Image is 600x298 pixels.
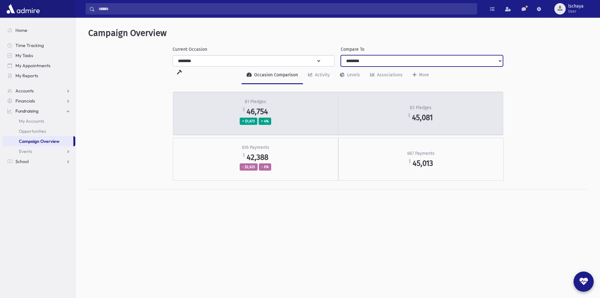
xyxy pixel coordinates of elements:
span: Accounts [15,88,34,94]
a: Opportunities [3,126,75,136]
span: - $2,625 [240,163,258,171]
a: Levels [335,67,365,84]
a: School [3,156,75,167]
span: My Appointments [15,63,50,68]
span: User [568,9,584,14]
span: Financials [15,98,35,104]
span: My Reports [15,73,38,79]
a: Occasion Comparison [242,67,303,84]
a: Financials [3,96,75,106]
span: lschaya [568,4,584,9]
span: 46,754 [247,107,268,116]
span: + 4% [259,118,271,125]
a: Accounts [3,86,75,96]
sup: $ [243,107,245,112]
div: Associations [376,72,403,78]
span: Fundraising [15,108,38,114]
h2: 687 Payments [407,151,435,156]
div: Levels [346,72,360,78]
label: Current Occasion [173,46,207,53]
img: AdmirePro [5,3,41,15]
span: 45,013 [413,159,433,168]
span: School [15,159,29,164]
span: Opportunities [19,128,46,134]
a: Activity [303,67,335,84]
label: Compare To [341,46,364,53]
span: My Accounts [19,118,44,124]
a: 636 Payments $ 42,388 - $2,625 - 6% 687 Payments $ 45,013 [173,138,504,181]
a: My Appointments [3,61,75,71]
a: Associations [365,67,408,84]
span: Home [15,27,27,33]
a: My Reports [3,71,75,81]
a: Events [3,146,75,156]
a: Fundraising [3,106,75,116]
sup: $ [243,153,245,157]
h2: 81 Pledges [245,99,266,105]
a: More [408,67,434,84]
sup: $ [409,159,411,163]
a: My Accounts [3,116,75,126]
h2: 83 Pledges [410,105,431,111]
a: Time Tracking [3,40,75,50]
span: - 6% [259,163,271,171]
span: 42,388 [247,153,268,161]
span: My Tasks [15,53,33,58]
a: Campaign Overview [3,136,73,146]
span: Campaign Overview [88,28,167,38]
input: Search [95,3,477,15]
a: 81 Pledges $ 46,754 + $1,673 + 4% 83 Pledges $ 45,081 [173,92,504,135]
h2: 636 Payments [242,145,269,150]
div: More [418,72,429,78]
span: Campaign Overview [19,138,60,144]
div: Activity [314,72,330,78]
div: Occasion Comparison [253,72,298,78]
span: Events [19,149,32,154]
a: My Tasks [3,50,75,61]
span: + $1,673 [240,118,257,125]
sup: $ [408,113,410,118]
span: 45,081 [412,113,433,122]
span: Time Tracking [15,43,44,48]
a: Home [3,25,75,35]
